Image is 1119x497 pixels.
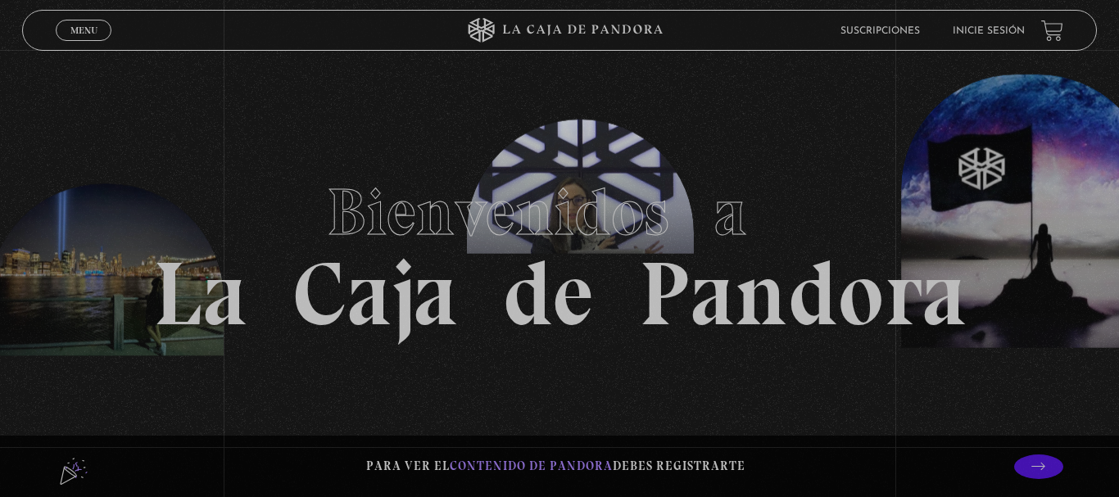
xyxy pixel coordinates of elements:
[70,25,97,35] span: Menu
[65,39,103,51] span: Cerrar
[366,455,745,477] p: Para ver el debes registrarte
[450,459,613,473] span: contenido de Pandora
[153,159,967,339] h1: La Caja de Pandora
[327,173,792,251] span: Bienvenidos a
[840,26,920,36] a: Suscripciones
[953,26,1025,36] a: Inicie sesión
[1041,20,1063,42] a: View your shopping cart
